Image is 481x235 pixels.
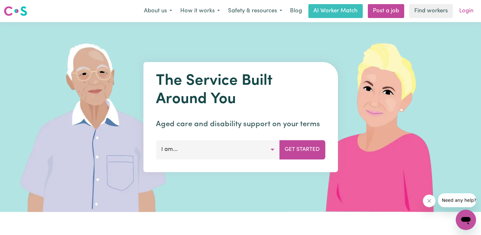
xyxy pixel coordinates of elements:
[308,4,363,18] a: AI Worker Match
[4,5,27,17] img: Careseekers logo
[456,210,476,230] iframe: Button to launch messaging window
[156,119,325,130] p: Aged care and disability support on your terms
[286,4,306,18] a: Blog
[4,4,38,9] span: Need any help?
[156,72,325,108] h1: The Service Built Around You
[140,4,176,18] button: About us
[176,4,224,18] button: How it works
[423,195,435,207] iframe: Close message
[224,4,286,18] button: Safety & resources
[409,4,453,18] a: Find workers
[438,193,476,207] iframe: Message from company
[368,4,404,18] a: Post a job
[4,4,27,18] a: Careseekers logo
[279,140,325,159] button: Get Started
[156,140,280,159] button: I am...
[455,4,477,18] a: Login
